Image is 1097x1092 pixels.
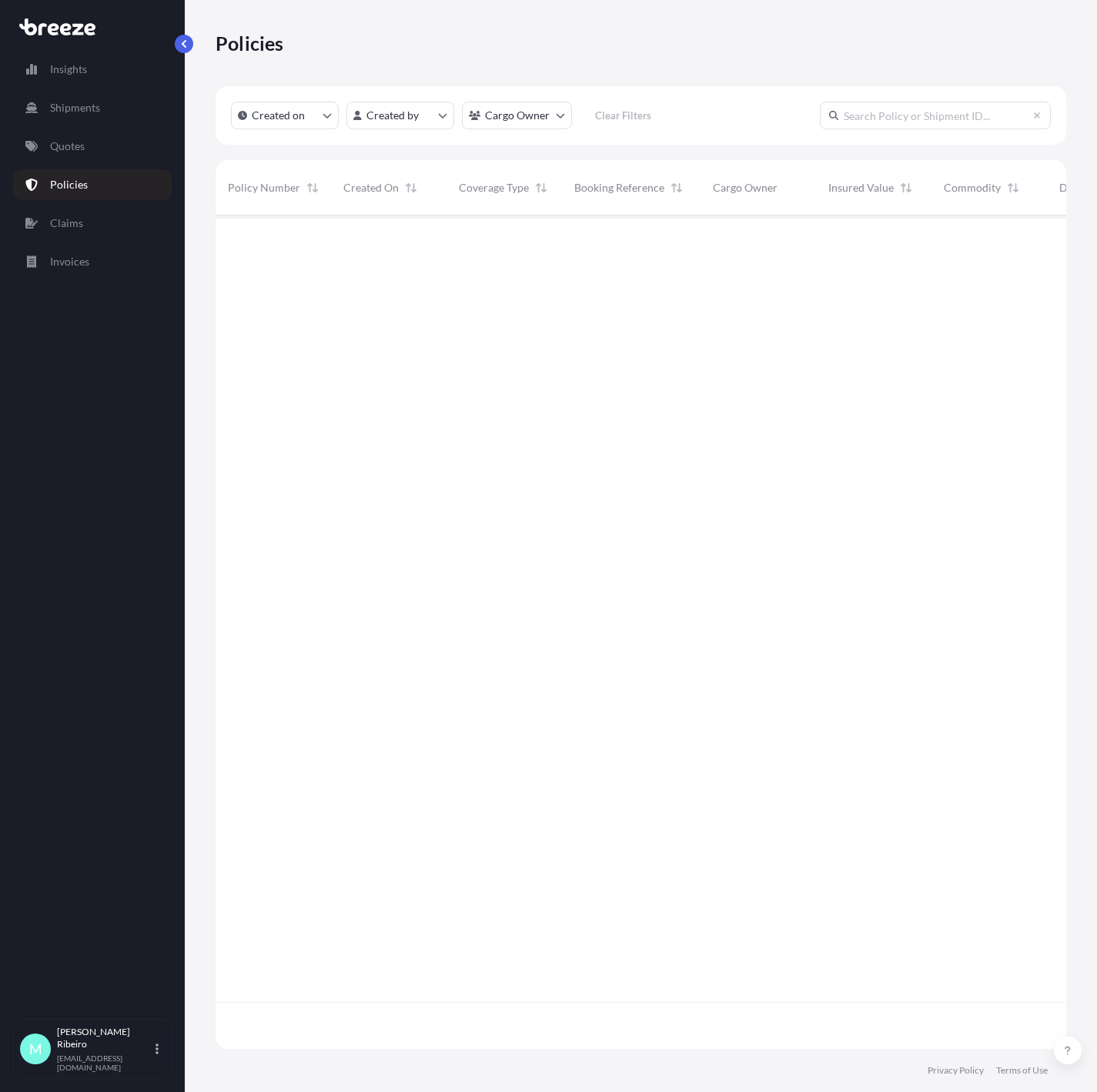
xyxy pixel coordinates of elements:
a: Quotes [13,131,172,162]
span: Commodity [944,180,1001,195]
a: Claims [13,208,172,239]
button: Clear Filters [580,103,666,128]
p: Invoices [50,254,89,269]
p: Quotes [50,139,85,154]
button: createdOn Filter options [231,102,339,129]
span: M [29,1041,42,1057]
p: Created on [252,108,305,123]
button: createdBy Filter options [346,102,454,129]
button: Sort [1004,179,1022,197]
a: Shipments [13,92,172,123]
p: Clear Filters [595,108,651,123]
button: Sort [897,179,915,197]
button: Sort [402,179,420,197]
button: Sort [667,179,686,197]
p: [PERSON_NAME] Ribeiro [57,1026,152,1050]
input: Search Policy or Shipment ID... [820,102,1051,129]
a: Policies [13,169,172,200]
span: Cargo Owner [713,180,778,195]
span: Created On [343,180,399,195]
button: Sort [303,179,322,197]
span: Policy Number [228,180,300,195]
p: Created by [366,108,419,123]
p: [EMAIL_ADDRESS][DOMAIN_NAME] [57,1054,152,1072]
p: Insights [50,62,87,77]
p: Shipments [50,100,100,115]
button: cargoOwner Filter options [462,102,572,129]
span: Booking Reference [574,180,664,195]
a: Terms of Use [996,1064,1048,1077]
a: Insights [13,54,172,85]
span: Insured Value [828,180,894,195]
button: Sort [532,179,550,197]
p: Policies [50,177,88,192]
a: Invoices [13,246,172,277]
p: Policies [216,31,284,55]
p: Cargo Owner [485,108,550,123]
a: Privacy Policy [928,1064,984,1077]
p: Claims [50,215,83,231]
span: Coverage Type [459,180,529,195]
